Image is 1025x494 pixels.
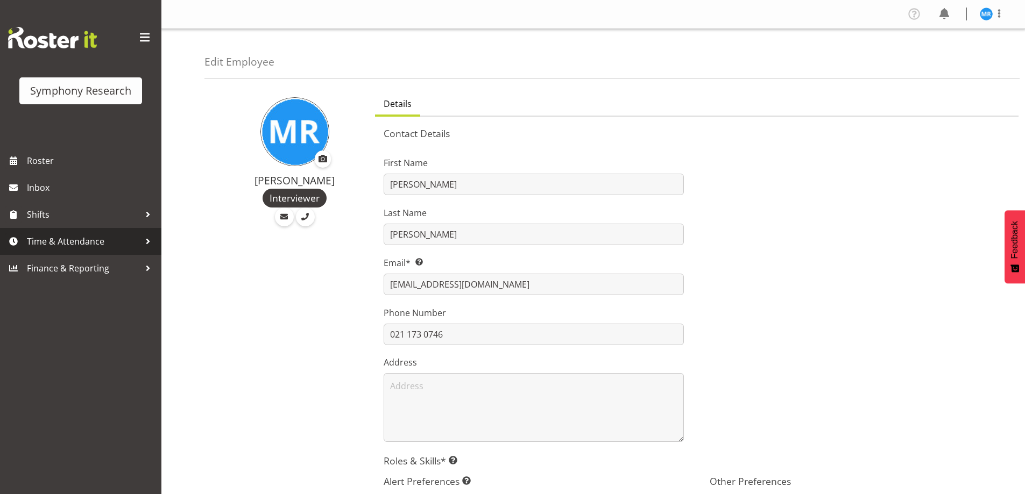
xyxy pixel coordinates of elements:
[30,83,131,99] div: Symphony Research
[384,224,684,245] input: Last Name
[204,56,274,68] h4: Edit Employee
[710,475,1010,487] h5: Other Preferences
[27,180,156,196] span: Inbox
[384,356,684,369] label: Address
[384,306,684,319] label: Phone Number
[27,153,156,169] span: Roster
[384,455,1010,467] h5: Roles & Skills*
[1005,210,1025,283] button: Feedback - Show survey
[27,206,140,223] span: Shifts
[384,174,684,195] input: First Name
[384,324,684,345] input: Phone Number
[296,207,315,226] a: Call Employee
[384,156,684,169] label: First Name
[27,260,140,276] span: Finance & Reporting
[8,27,97,48] img: Rosterit website logo
[27,233,140,249] span: Time & Attendance
[384,475,684,487] h5: Alert Preferences
[227,175,362,187] h4: [PERSON_NAME]
[980,8,993,20] img: michael-robinson11856.jpg
[1010,221,1020,259] span: Feedback
[270,191,320,205] span: Interviewer
[384,206,684,219] label: Last Name
[260,97,329,166] img: michael-robinson11856.jpg
[384,97,412,110] span: Details
[384,274,684,295] input: Email Address
[384,127,1010,139] h5: Contact Details
[275,207,294,226] a: Email Employee
[384,256,684,269] label: Email*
